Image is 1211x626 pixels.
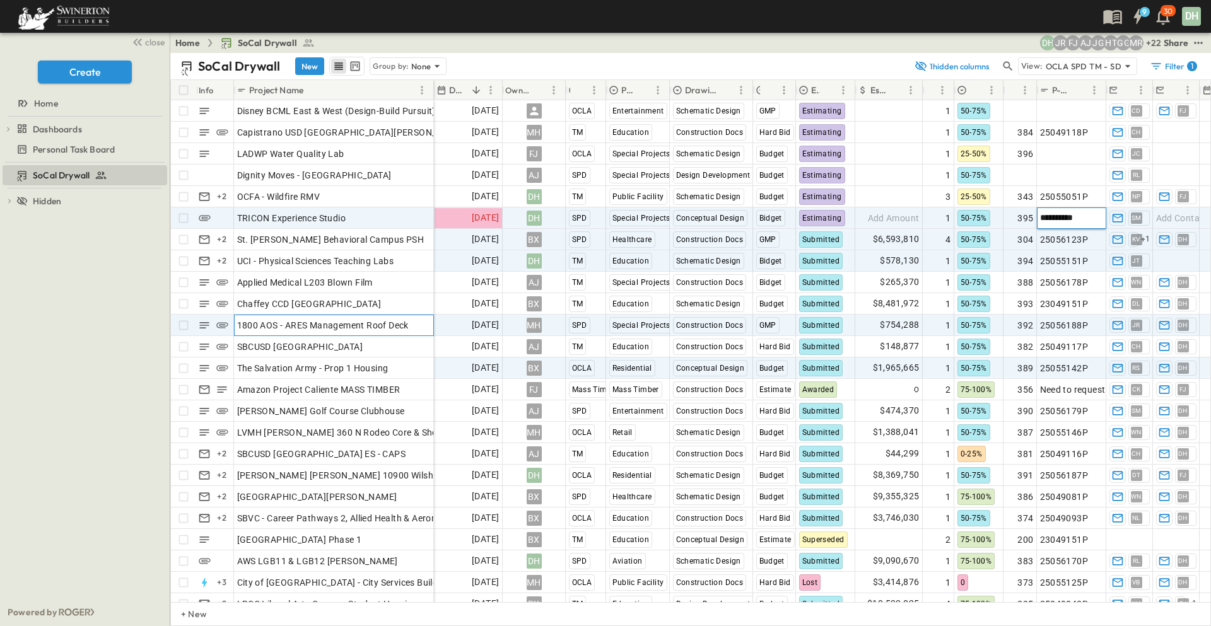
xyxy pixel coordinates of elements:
span: Education [612,299,650,308]
div: AJ [527,168,542,183]
span: 1 [945,340,951,353]
div: Meghana Raj (meghana.raj@swinerton.com) [1128,35,1144,50]
span: 25-50% [961,192,987,201]
span: Budget [759,149,785,158]
a: Home [175,37,200,49]
span: Education [612,342,650,351]
span: 25056188P [1040,319,1089,332]
span: Healthcare [612,235,652,244]
span: [DATE] [472,103,499,118]
a: Personal Task Board [3,141,165,158]
span: Construction Docs [676,128,744,137]
span: Estimating [802,171,842,180]
div: Daryll Hayward (daryll.hayward@swinerton.com) [1040,35,1055,50]
span: TRICON Experience Studio [237,212,346,224]
span: 388 [1017,276,1033,289]
span: 394 [1017,255,1033,267]
span: OCLA [572,107,592,115]
span: Conceptual Design [676,364,745,373]
span: Submitted [802,364,840,373]
p: SoCal Drywall [198,57,280,75]
span: 50-75% [961,364,987,373]
span: FJ [1179,110,1187,111]
span: [DATE] [472,168,499,182]
div: table view [329,57,365,76]
span: Estimating [802,214,842,223]
p: 30 [1164,6,1173,16]
div: Info [196,80,234,100]
div: AJ [527,275,542,290]
button: Menu [650,83,665,98]
span: SoCal Drywall [33,169,90,182]
span: Submitted [802,235,840,244]
button: 9 [1125,5,1150,28]
span: 393 [1017,298,1033,310]
span: 4 [945,233,951,246]
button: Menu [483,83,498,98]
span: Hard Bid [759,128,791,137]
span: Schematic Design [676,192,741,201]
span: Submitted [802,278,840,287]
span: GMP [759,107,776,115]
span: 1 [945,298,951,310]
button: Filter1 [1145,57,1201,75]
span: 2 [945,383,951,396]
span: Construction Docs [676,278,744,287]
span: Estimating [802,149,842,158]
span: Awarded [802,385,834,394]
div: DH [527,253,542,269]
div: SoCal Drywalltest [3,165,167,185]
span: [DATE] [472,361,499,375]
span: Bidget [759,278,782,287]
span: Home [34,97,58,110]
span: 1 [945,105,951,117]
span: 25-50% [961,149,987,158]
span: [DATE] [472,125,499,139]
button: DH [1181,6,1202,27]
button: Menu [734,83,749,98]
span: OCFA - Wildfire RMV [237,190,320,203]
img: 6c363589ada0b36f064d841b69d3a419a338230e66bb0a533688fa5cc3e9e735.png [15,3,112,30]
span: [DATE] [472,403,499,418]
span: GMP [759,235,776,244]
div: DH [527,189,542,204]
span: Submitted [802,342,840,351]
span: DH [1178,346,1188,347]
span: DH [1178,282,1188,282]
span: Estimate [759,385,792,394]
span: $265,370 [880,275,919,289]
span: JC [1132,153,1141,154]
span: Submitted [802,321,840,330]
span: St. [PERSON_NAME] Behavioral Campus PSH [237,233,424,246]
span: Bidget [759,257,782,265]
span: Applied Medical L203 Blown Film [237,276,373,289]
span: DL [1132,303,1140,304]
span: 50-75% [961,407,987,415]
span: 75-100% [961,385,992,394]
span: KV [1132,239,1140,240]
div: + 2 [214,189,230,204]
span: 343 [1017,190,1033,203]
a: Dashboards [16,120,165,138]
p: Estimate Status [811,84,819,96]
span: $6,593,810 [873,232,920,246]
span: [DATE] [472,211,499,225]
button: 1hidden columns [907,57,998,75]
div: DH [527,211,542,226]
span: Hidden [33,195,61,207]
div: BX [527,361,542,376]
span: + 1 [1141,233,1150,246]
a: SoCal Drywall [3,166,165,184]
span: 50-75% [961,257,987,265]
span: 50-75% [961,107,987,115]
span: 395 [1017,212,1033,224]
p: Estimate Amount [870,84,887,96]
button: Sort [1073,83,1087,97]
div: Owner [503,80,566,100]
button: Sort [822,83,836,97]
button: Sort [1120,83,1133,97]
span: SPD [572,407,587,415]
span: Submitted [802,407,840,415]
